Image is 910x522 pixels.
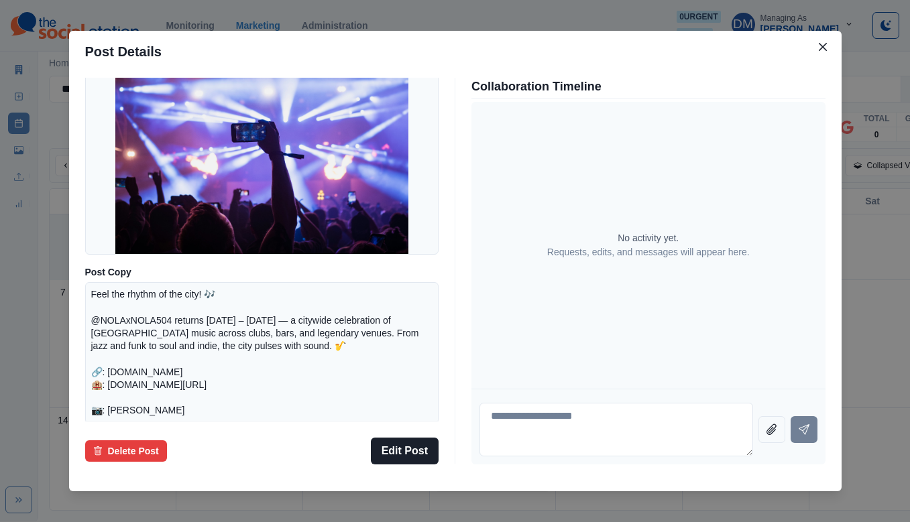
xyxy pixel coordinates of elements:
[371,438,439,464] button: Edit Post
[758,416,785,443] button: Attach file
[115,20,409,255] img: izjlikvofzltpwigzoks
[85,265,439,279] p: Post Copy
[547,245,750,259] p: Requests, edits, and messages will appear here.
[69,31,842,72] header: Post Details
[85,440,167,462] button: Delete Post
[812,36,834,58] button: Close
[471,78,826,96] p: Collaboration Timeline
[618,231,679,245] p: No activity yet.
[91,288,433,417] p: Feel the rhythm of the city! 🎶 @NOLAxNOLA504 returns [DATE] – [DATE] — a citywide celebration of ...
[791,416,817,443] button: Send message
